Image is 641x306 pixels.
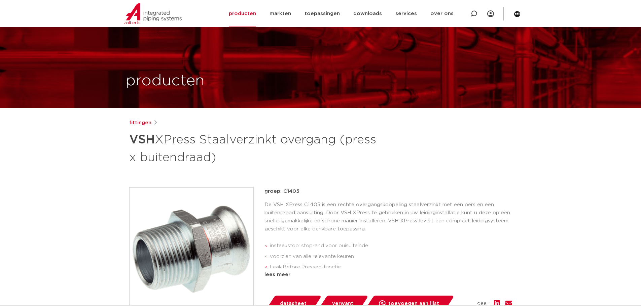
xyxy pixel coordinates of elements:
[129,130,382,166] h1: XPress Staalverzinkt overgang (press x buitendraad)
[270,251,512,262] li: voorzien van alle relevante keuren
[129,134,155,146] strong: VSH
[270,262,512,273] li: Leak Before Pressed-functie
[264,271,512,279] div: lees meer
[126,70,205,92] h1: producten
[264,187,512,195] p: groep: C1405
[270,241,512,251] li: insteekstop: stoprand voor buisuiteinde
[264,201,512,233] p: De VSH XPress C1405 is een rechte overgangskoppeling staalverzinkt met een pers en een buitendraa...
[129,119,151,127] a: fittingen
